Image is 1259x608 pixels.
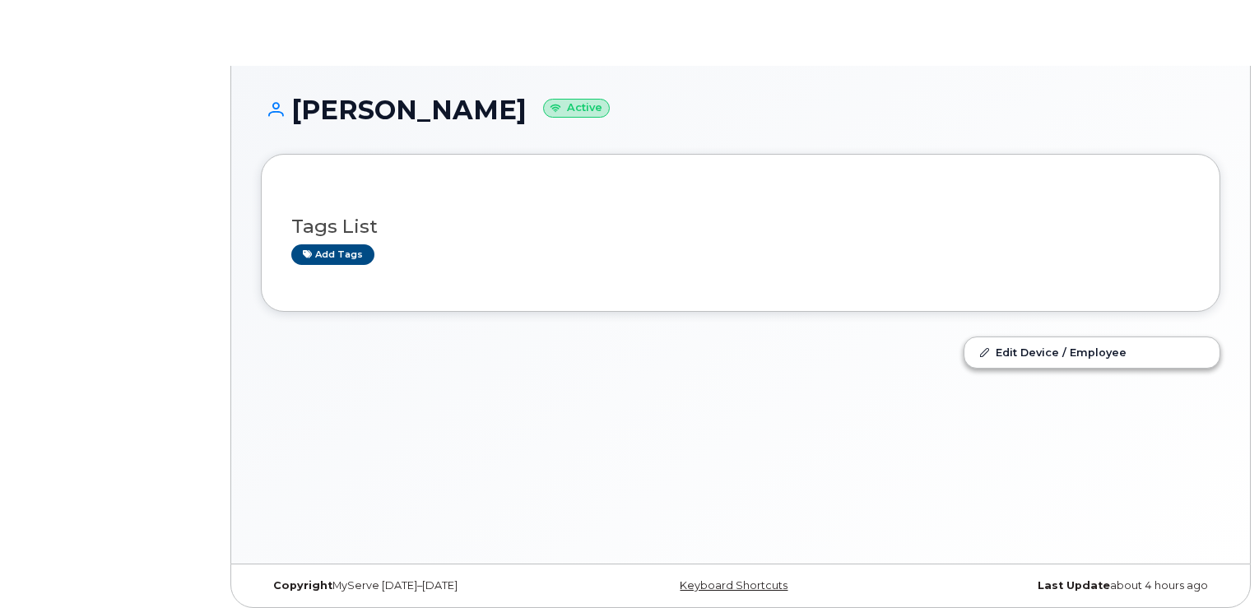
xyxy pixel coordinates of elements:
[291,244,374,265] a: Add tags
[543,99,610,118] small: Active
[900,579,1220,592] div: about 4 hours ago
[964,337,1220,367] a: Edit Device / Employee
[1038,579,1110,592] strong: Last Update
[261,95,1220,124] h1: [PERSON_NAME]
[273,579,332,592] strong: Copyright
[291,216,1190,237] h3: Tags List
[261,579,581,592] div: MyServe [DATE]–[DATE]
[680,579,787,592] a: Keyboard Shortcuts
